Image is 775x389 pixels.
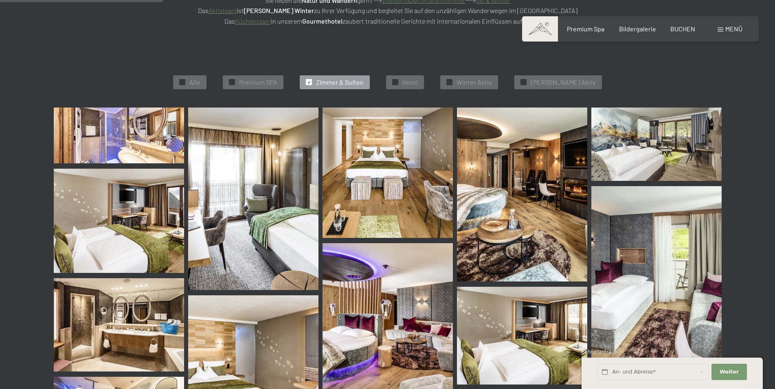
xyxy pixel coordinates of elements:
[209,7,237,14] a: Aktivteam
[239,78,277,87] span: Premium SPA
[231,79,234,85] span: ✓
[188,108,318,290] img: Bildergalerie
[302,17,342,25] strong: Gourmethotel
[448,79,451,85] span: ✓
[54,169,184,273] img: Bildergalerie
[307,79,311,85] span: ✓
[181,79,184,85] span: ✓
[189,78,200,87] span: Alle
[54,278,184,371] img: Bildergalerie
[567,25,604,33] a: Premium Spa
[235,17,271,25] a: Küchenteam
[402,78,418,87] span: Hotel
[619,25,656,33] a: Bildergalerie
[457,78,492,87] span: Winter Aktiv
[720,368,739,376] span: Weiter
[323,108,453,238] img: Bildergalerie
[670,25,695,33] a: BUCHEN
[522,79,525,85] span: ✓
[582,348,617,355] span: Schnellanfrage
[316,78,364,87] span: Zimmer & Suiten
[591,186,722,382] img: Bildergalerie
[531,78,596,87] span: [PERSON_NAME] Aktiv
[457,287,587,385] img: Bildergalerie
[457,108,587,281] img: Bildergalerie
[244,7,314,14] strong: [PERSON_NAME] Winter
[394,79,397,85] span: ✓
[711,364,746,380] button: Weiter
[725,25,742,33] span: Menü
[54,108,184,163] img: Bildergalerie
[591,108,722,181] img: Bildergalerie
